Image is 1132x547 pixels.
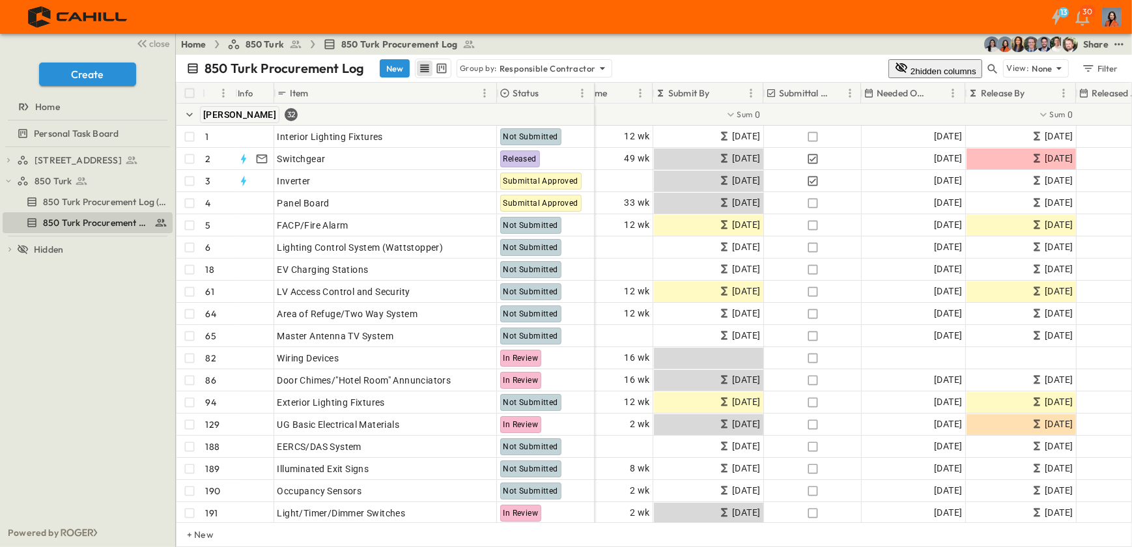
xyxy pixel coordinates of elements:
span: In Review [503,509,539,518]
span: close [150,37,170,50]
div: [STREET_ADDRESS]test [3,150,173,171]
p: Sum [1050,109,1066,120]
span: [DATE] [934,217,962,232]
button: New [380,59,410,77]
p: 6 [206,241,211,254]
span: [DATE] [934,372,962,387]
span: 0 [755,108,760,121]
button: Menu [574,85,590,101]
span: [DATE] [1045,505,1073,520]
a: 850 Turk Procurement Log (Copy) [3,193,170,211]
span: Wiring Devices [277,352,339,365]
span: Released [503,154,537,163]
p: 3 [206,175,211,188]
span: [DATE] [732,129,760,144]
button: row view [417,61,432,76]
span: Not Submitted [503,287,558,296]
div: 850 Turk Procurement Log (Copy)test [3,191,173,212]
a: 850 Turk [227,38,302,51]
span: [DATE] [732,461,760,476]
span: In Review [503,420,539,429]
span: Occupancy Sensors [277,484,362,498]
span: 12 wk [625,395,650,410]
span: [DATE] [732,505,760,520]
p: 850 Turk Procurement Log [205,59,364,77]
span: [DATE] [934,483,962,498]
span: Not Submitted [503,309,558,318]
span: In Review [503,354,539,363]
span: 8 wk [630,461,650,476]
span: Illuminated Exit Signs [277,462,369,475]
h6: 13 [1060,7,1068,18]
span: 16 wk [625,350,650,365]
span: Switchgear [277,152,326,165]
span: [DATE] [934,439,962,454]
p: Release By [981,87,1025,100]
span: EV Charging Stations [277,263,369,276]
button: Filter [1077,59,1122,77]
button: close [131,34,173,52]
div: 850 Turktest [3,171,173,191]
span: Not Submitted [503,243,558,252]
span: Interior Lighting Fixtures [277,130,383,143]
span: Submittal Approved [503,199,578,208]
img: Profile Picture [1102,7,1122,27]
span: [DATE] [1045,483,1073,498]
button: Create [39,63,136,86]
button: 2hidden columns [888,59,982,78]
span: Area of Refuge/Two Way System [277,307,418,320]
span: [DATE] [934,395,962,410]
button: kanban view [433,61,449,76]
span: 16 wk [625,372,650,387]
button: Menu [477,85,492,101]
a: 850 Turk [17,172,170,190]
p: None [1032,62,1053,75]
p: Item [290,87,309,100]
p: Sum [737,109,753,120]
p: Status [513,87,539,100]
span: 12 wk [625,129,650,144]
span: Light/Timer/Dimmer Switches [277,507,406,520]
span: Not Submitted [503,221,558,230]
div: Personal Task Boardtest [3,123,173,144]
p: Lead Time [564,87,608,100]
span: [DATE] [732,306,760,321]
span: 850 Turk Procurement Log [43,216,149,229]
span: [DATE] [732,439,760,454]
span: [DATE] [732,217,760,232]
span: [DATE] [934,306,962,321]
span: Not Submitted [503,132,558,141]
img: Daniel Esposito (desposito@cahill-sf.com) [1062,36,1078,52]
span: Not Submitted [503,265,558,274]
span: Inverter [277,175,311,188]
p: 189 [206,462,220,475]
span: 850 Turk Procurement Log (Copy) [43,195,170,208]
span: Personal Task Board [34,127,119,140]
p: 129 [206,418,220,431]
span: [STREET_ADDRESS] [35,154,122,167]
span: [DATE] [1045,173,1073,188]
button: Sort [610,86,625,100]
span: [DATE] [1045,328,1073,343]
a: [STREET_ADDRESS] [17,151,170,169]
span: Door Chimes/"Hotel Room" Annunciators [277,374,451,387]
span: Not Submitted [503,486,558,496]
img: Kim Bowen (kbowen@cahill-sf.com) [1010,36,1026,52]
img: Jared Salin (jsalin@cahill-sf.com) [1023,36,1039,52]
span: [DATE] [934,284,962,299]
button: Menu [945,85,961,101]
div: 850 Turk Procurement Logtest [3,212,173,233]
p: + New [187,528,195,541]
span: [DATE] [934,417,962,432]
span: 0 [1068,108,1073,121]
button: Sort [713,86,727,100]
img: Cindy De Leon (cdeleon@cahill-sf.com) [984,36,1000,52]
span: Not Submitted [503,464,558,473]
p: 86 [206,374,216,387]
span: UG Basic Electrical Materials [277,418,400,431]
span: 49 wk [625,151,650,166]
span: [DATE] [732,372,760,387]
span: [DATE] [1045,240,1073,255]
button: test [1111,36,1127,52]
span: 12 wk [625,284,650,299]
